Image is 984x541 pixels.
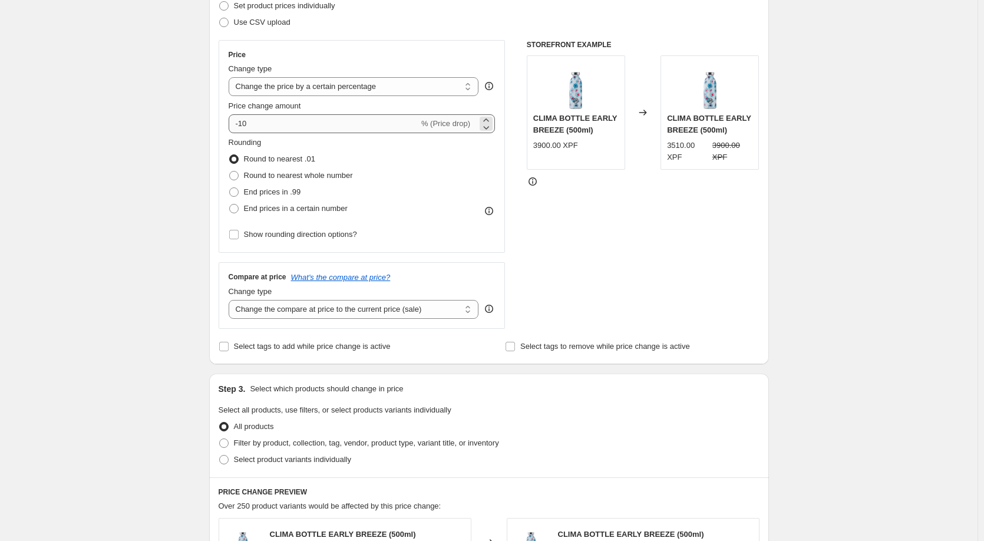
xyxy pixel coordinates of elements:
span: Round to nearest whole number [244,171,353,180]
span: End prices in .99 [244,187,301,196]
span: Set product prices individually [234,1,335,10]
h6: PRICE CHANGE PREVIEW [219,487,760,497]
span: Over 250 product variants would be affected by this price change: [219,502,441,510]
span: End prices in a certain number [244,204,348,213]
input: -15 [229,114,419,133]
img: BO271_80x.png [686,62,734,109]
h6: STOREFRONT EXAMPLE [527,40,760,50]
button: What's the compare at price? [291,273,391,282]
span: Select all products, use filters, or select products variants individually [219,405,451,414]
span: CLIMA BOTTLE EARLY BREEZE (500ml) [270,530,416,539]
span: Change type [229,64,272,73]
span: Round to nearest .01 [244,154,315,163]
span: Rounding [229,138,262,147]
span: CLIMA BOTTLE EARLY BREEZE (500ml) [558,530,704,539]
span: Use CSV upload [234,18,290,27]
span: Select tags to add while price change is active [234,342,391,351]
span: Select tags to remove while price change is active [520,342,690,351]
span: CLIMA BOTTLE EARLY BREEZE (500ml) [533,114,618,134]
span: All products [234,422,274,431]
h3: Compare at price [229,272,286,282]
span: Show rounding direction options? [244,230,357,239]
h2: Step 3. [219,383,246,395]
div: help [483,80,495,92]
span: % (Price drop) [421,119,470,128]
span: CLIMA BOTTLE EARLY BREEZE (500ml) [667,114,751,134]
h3: Price [229,50,246,60]
strike: 3900.00 XPF [712,140,753,163]
span: Change type [229,287,272,296]
p: Select which products should change in price [250,383,403,395]
span: Filter by product, collection, tag, vendor, product type, variant title, or inventory [234,438,499,447]
span: Price change amount [229,101,301,110]
img: BO271_80x.png [552,62,599,109]
span: Select product variants individually [234,455,351,464]
div: help [483,303,495,315]
div: 3510.00 XPF [667,140,708,163]
div: 3900.00 XPF [533,140,578,151]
